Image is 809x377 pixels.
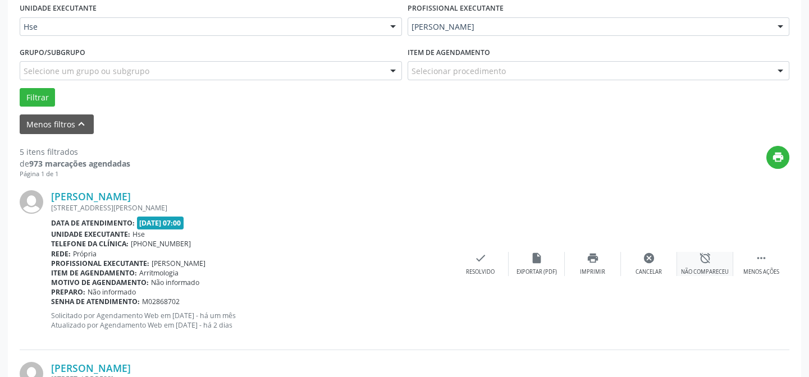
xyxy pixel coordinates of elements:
[151,278,199,287] span: Não informado
[24,21,379,33] span: Hse
[51,229,130,239] b: Unidade executante:
[517,268,557,276] div: Exportar (PDF)
[137,217,184,229] span: [DATE] 07:00
[51,249,71,259] b: Rede:
[51,311,453,330] p: Solicitado por Agendamento Web em [DATE] - há um mês Atualizado por Agendamento Web em [DATE] - h...
[466,268,495,276] div: Resolvido
[20,44,85,61] label: Grupo/Subgrupo
[20,169,130,179] div: Página 1 de 1
[20,158,130,169] div: de
[412,65,506,77] span: Selecionar procedimento
[142,297,180,306] span: M02868702
[474,252,487,264] i: check
[580,268,605,276] div: Imprimir
[699,252,711,264] i: alarm_off
[20,146,130,158] div: 5 itens filtrados
[755,252,767,264] i: 
[51,239,129,249] b: Telefone da clínica:
[20,114,94,134] button: Menos filtroskeyboard_arrow_up
[152,259,205,268] span: [PERSON_NAME]
[531,252,543,264] i: insert_drive_file
[587,252,599,264] i: print
[88,287,136,297] span: Não informado
[51,190,131,203] a: [PERSON_NAME]
[51,268,137,278] b: Item de agendamento:
[743,268,779,276] div: Menos ações
[636,268,662,276] div: Cancelar
[51,218,135,228] b: Data de atendimento:
[24,65,149,77] span: Selecione um grupo ou subgrupo
[681,268,729,276] div: Não compareceu
[51,203,453,213] div: [STREET_ADDRESS][PERSON_NAME]
[51,259,149,268] b: Profissional executante:
[73,249,97,259] span: Própria
[20,190,43,214] img: img
[132,229,145,239] span: Hse
[51,287,85,297] b: Preparo:
[51,278,149,287] b: Motivo de agendamento:
[20,88,55,107] button: Filtrar
[643,252,655,264] i: cancel
[412,21,767,33] span: [PERSON_NAME]
[75,118,88,130] i: keyboard_arrow_up
[29,158,130,169] strong: 973 marcações agendadas
[139,268,179,278] span: Arritmologia
[408,44,490,61] label: Item de agendamento
[131,239,191,249] span: [PHONE_NUMBER]
[51,362,131,374] a: [PERSON_NAME]
[772,151,784,163] i: print
[766,146,789,169] button: print
[51,297,140,306] b: Senha de atendimento:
